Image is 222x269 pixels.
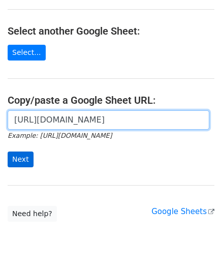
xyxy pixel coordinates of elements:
a: Need help? [8,206,57,222]
small: Example: [URL][DOMAIN_NAME] [8,132,112,139]
input: Next [8,152,34,167]
input: Paste your Google Sheet URL here [8,110,209,130]
a: Select... [8,45,46,61]
h4: Copy/paste a Google Sheet URL: [8,94,214,106]
a: Google Sheets [151,207,214,216]
h4: Select another Google Sheet: [8,25,214,37]
iframe: Chat Widget [171,220,222,269]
